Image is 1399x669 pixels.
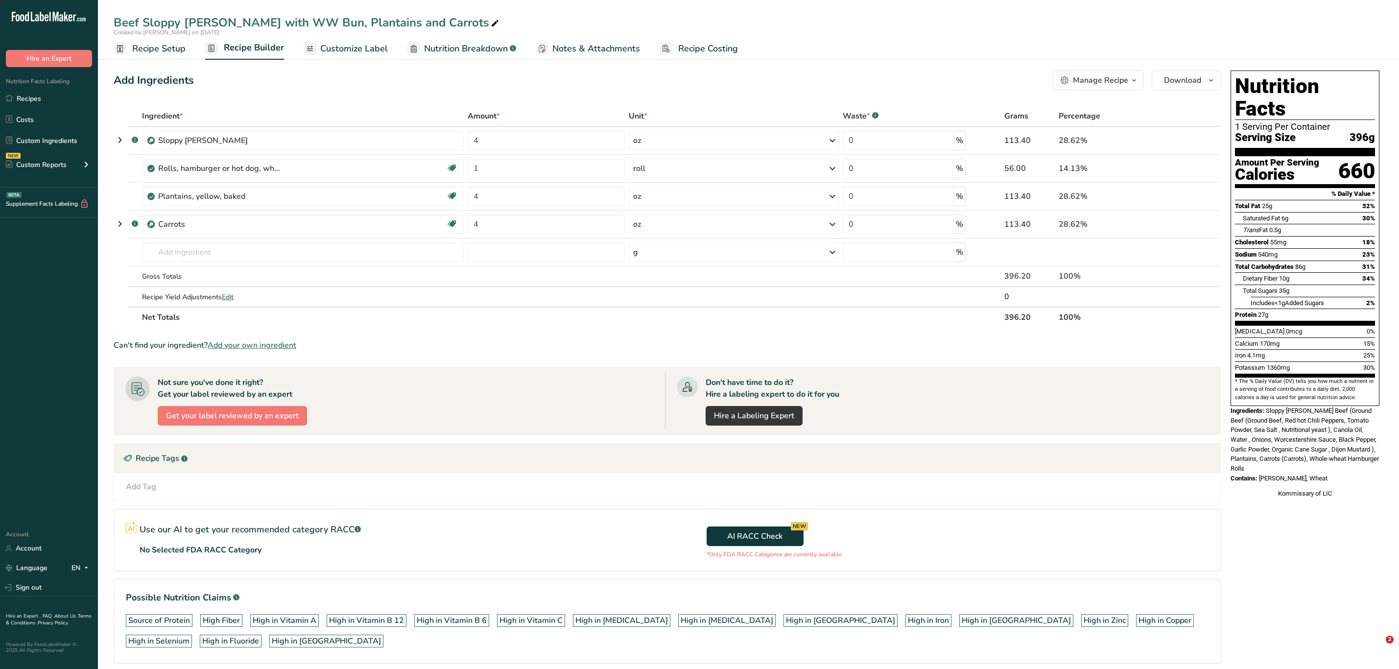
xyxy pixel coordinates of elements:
[1363,364,1375,371] span: 30%
[629,110,647,122] span: Unit
[1366,636,1389,659] iframe: Intercom live chat
[1235,75,1375,120] h1: Nutrition Facts
[1269,226,1281,234] span: 0.5g
[633,191,641,202] div: oz
[128,615,190,626] div: Source of Protein
[424,42,508,55] span: Nutrition Breakdown
[1350,132,1375,144] span: 396g
[6,613,92,626] a: Terms & Conditions .
[552,42,640,55] span: Notes & Attachments
[1279,275,1289,282] span: 10g
[707,550,842,559] p: *Only FDA RACC Categories are currently available
[1363,340,1375,347] span: 15%
[166,410,299,422] span: Get your label reviewed by an expert
[114,38,186,60] a: Recipe Setup
[706,377,839,400] div: Don't have time to do it? Hire a labeling expert to do it for you
[1235,311,1257,318] span: Protein
[1138,615,1191,626] div: High in Copper
[1004,291,1055,303] div: 0
[6,153,21,159] div: NEW
[1362,239,1375,246] span: 18%
[908,615,949,626] div: High in Iron
[1235,122,1375,132] div: 1 Serving Per Container
[1231,407,1264,414] span: Ingredients:
[158,163,281,174] div: Rolls, hamburger or hot dog, whole wheat
[142,271,464,282] div: Gross Totals
[1231,407,1379,472] span: Sloppy [PERSON_NAME] Beef (Ground Beef (Ground Beef, Red hot Chili Peppers, Tomato Powder, Sea Sa...
[678,42,738,55] span: Recipe Costing
[791,522,808,530] div: NEW
[38,620,68,626] a: Privacy Policy
[1295,263,1305,270] span: 86g
[1338,158,1375,184] div: 660
[320,42,388,55] span: Customize Label
[1362,275,1375,282] span: 34%
[1059,218,1163,230] div: 28.62%
[126,481,156,493] div: Add Tag
[1235,352,1246,359] span: Iron
[140,544,261,556] p: No Selected FDA RACC Category
[158,377,292,400] div: Not sure you've done it right? Get your label reviewed by an expert
[1262,202,1272,210] span: 25g
[1004,191,1055,202] div: 113.40
[1243,215,1280,222] span: Saturated Fat
[304,38,388,60] a: Customize Label
[1164,74,1201,86] span: Download
[706,406,803,426] a: Hire a Labeling Expert
[1235,378,1375,402] section: * The % Daily Value (DV) tells you how much a nutrient in a serving of food contributes to a dail...
[1281,215,1288,222] span: 6g
[329,615,404,626] div: High in Vitamin B 12
[142,292,464,302] div: Recipe Yield Adjustments
[1247,352,1265,359] span: 4.1mg
[1004,270,1055,282] div: 396.20
[1362,251,1375,258] span: 23%
[1362,263,1375,270] span: 31%
[633,218,641,230] div: oz
[1243,287,1278,294] span: Total Sugars
[6,559,47,576] a: Language
[1231,475,1257,482] span: Contains:
[147,221,155,228] img: Sub Recipe
[43,613,54,620] a: FAQ .
[727,530,782,542] span: AI RACC Check
[158,218,281,230] div: Carrots
[126,591,1209,604] h1: Possible Nutrition Claims
[114,339,1221,351] div: Can't find your ingredient?
[6,160,67,170] div: Custom Reports
[158,191,281,202] div: Plantains, yellow, baked
[536,38,640,60] a: Notes & Attachments
[633,163,645,174] div: roll
[1231,489,1379,499] div: Kommissary of LIC
[114,14,501,31] div: Beef Sloppy [PERSON_NAME] with WW Bun, Plantains and Carrots
[114,444,1220,473] div: Recipe Tags
[1279,287,1289,294] span: 35g
[499,615,563,626] div: High in Vitamin C
[6,613,41,620] a: Hire an Expert .
[1059,191,1163,202] div: 28.62%
[707,526,804,546] button: AI RACC Check NEW
[6,192,22,198] div: BETA
[1057,307,1165,327] th: 100%
[1243,275,1278,282] span: Dietary Fiber
[1059,163,1163,174] div: 14.13%
[1386,636,1394,644] span: 2
[962,615,1071,626] div: High in [GEOGRAPHIC_DATA]
[140,523,361,536] p: Use our AI to get your recommended category RACC
[1235,239,1269,246] span: Cholesterol
[158,135,281,146] div: Sloppy [PERSON_NAME]
[1243,226,1268,234] span: Fat
[1235,328,1284,335] span: [MEDICAL_DATA]
[1235,340,1258,347] span: Calcium
[142,110,183,122] span: Ingredient
[1084,615,1126,626] div: High in Zinc
[1235,132,1296,144] span: Serving Size
[1004,218,1055,230] div: 113.40
[1275,299,1285,307] span: <1g
[633,246,638,258] div: g
[1260,340,1280,347] span: 170mg
[681,615,773,626] div: High in [MEDICAL_DATA]
[1004,135,1055,146] div: 113.40
[1235,167,1319,182] div: Calories
[843,110,878,122] div: Waste
[1235,251,1257,258] span: Sodium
